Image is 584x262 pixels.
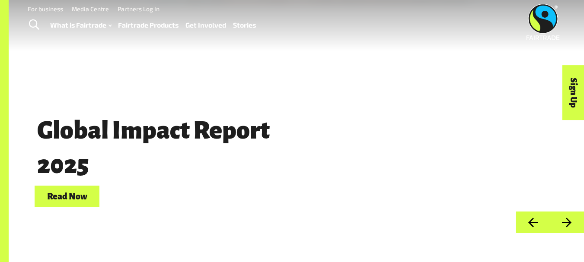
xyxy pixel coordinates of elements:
img: Fairtrade Australia New Zealand logo [527,4,560,40]
a: Partners Log In [118,5,160,13]
a: What is Fairtrade [50,19,112,32]
a: Read Now [35,186,99,208]
a: Get Involved [185,19,226,32]
a: For business [28,5,63,13]
button: Previous [516,211,550,234]
a: Media Centre [72,5,109,13]
a: Toggle Search [23,14,45,36]
a: Fairtrade Products [118,19,179,32]
a: Stories [233,19,256,32]
button: Next [550,211,584,234]
span: Global Impact Report 2025 [35,117,272,178]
